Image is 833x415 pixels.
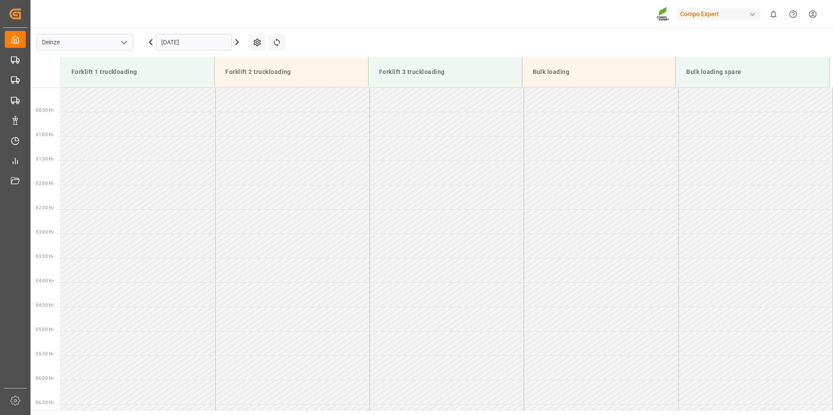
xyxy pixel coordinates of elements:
[36,205,54,210] span: 02:30 Hr
[764,4,783,24] button: show 0 new notifications
[36,132,54,137] span: 01:00 Hr
[36,303,54,308] span: 04:30 Hr
[36,181,54,186] span: 02:00 Hr
[117,36,130,49] button: open menu
[36,157,54,161] span: 01:30 Hr
[677,8,760,20] div: Compo Expert
[37,34,133,50] input: Type to search/select
[683,64,822,80] div: Bulk loading spare
[36,376,54,381] span: 06:00 Hr
[36,351,54,356] span: 05:30 Hr
[36,108,54,113] span: 00:30 Hr
[222,64,361,80] div: Forklift 2 truckloading
[36,327,54,332] span: 05:00 Hr
[36,254,54,259] span: 03:30 Hr
[783,4,803,24] button: Help Center
[156,34,232,50] input: DD.MM.YYYY
[376,64,515,80] div: Forklift 3 truckloading
[529,64,669,80] div: Bulk loading
[36,278,54,283] span: 04:00 Hr
[36,400,54,405] span: 06:30 Hr
[36,230,54,234] span: 03:00 Hr
[68,64,207,80] div: Forklift 1 truckloading
[657,7,670,22] img: Screenshot%202023-09-29%20at%2010.02.21.png_1712312052.png
[677,6,764,22] button: Compo Expert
